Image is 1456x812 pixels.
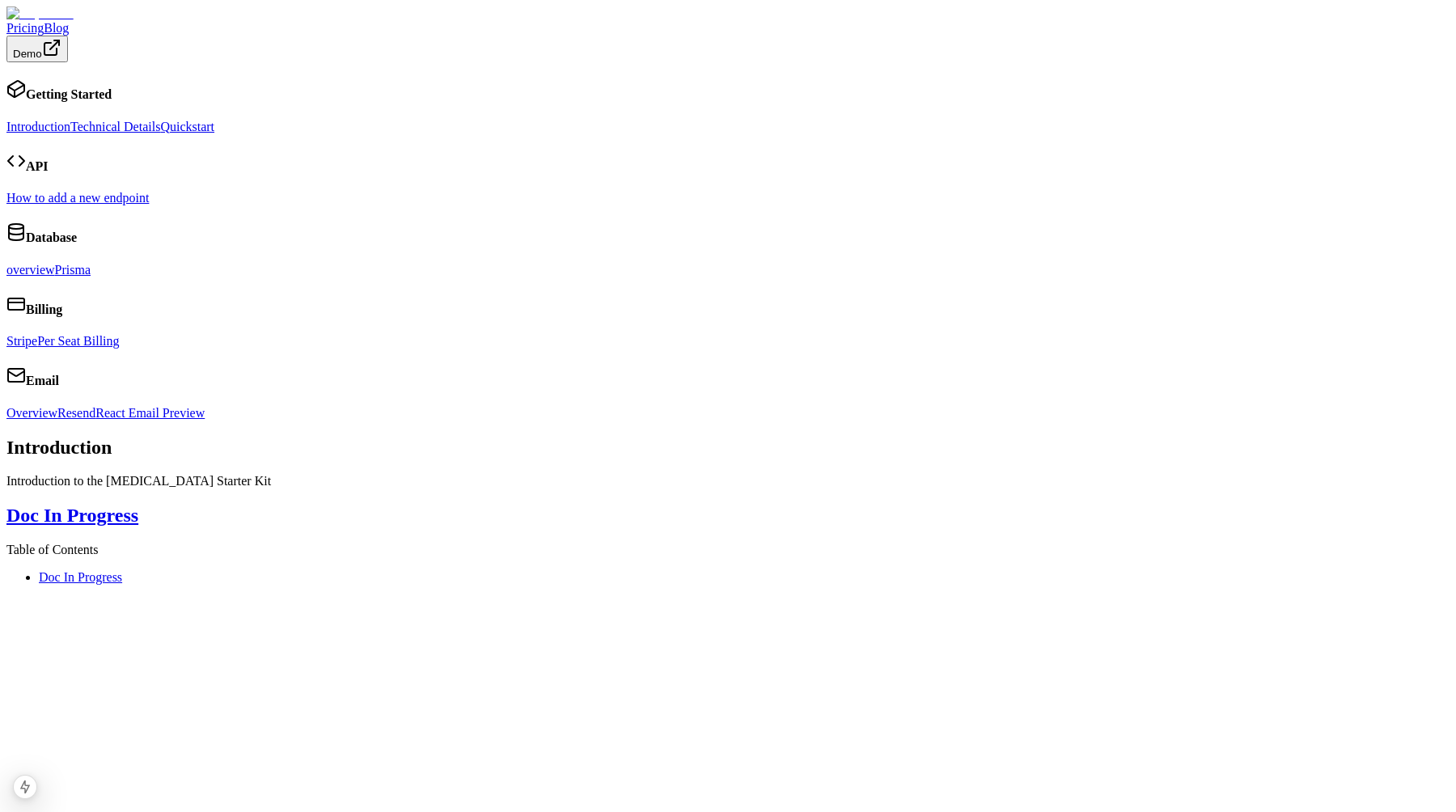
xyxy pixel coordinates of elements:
[6,474,1450,488] p: Introduction to the [MEDICAL_DATA] Starter Kit
[6,36,68,62] button: Demo
[160,120,214,133] a: Quickstart
[6,366,1450,388] h4: Email
[6,6,1450,21] a: Dopamine
[6,543,1450,557] div: Table of Contents
[55,263,91,277] a: Prisma
[44,21,69,35] a: Blog
[6,46,68,60] a: Demo
[6,437,1450,459] h1: Introduction
[57,406,95,420] a: Resend
[6,505,138,526] a: Doc In Progress
[6,222,1450,245] h4: Database
[37,334,119,348] a: Per Seat Billing
[70,120,160,133] a: Technical Details
[6,151,1450,174] h4: API
[6,79,1450,102] h4: Getting Started
[6,21,44,35] a: Pricing
[6,406,57,420] a: Overview
[6,120,70,133] a: Introduction
[6,263,55,277] a: overview
[6,191,149,205] a: How to add a new endpoint
[6,334,37,348] a: Stripe
[95,406,205,420] a: React Email Preview
[6,294,1450,317] h4: Billing
[6,6,74,21] img: Dopamine
[39,570,122,584] a: Doc In Progress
